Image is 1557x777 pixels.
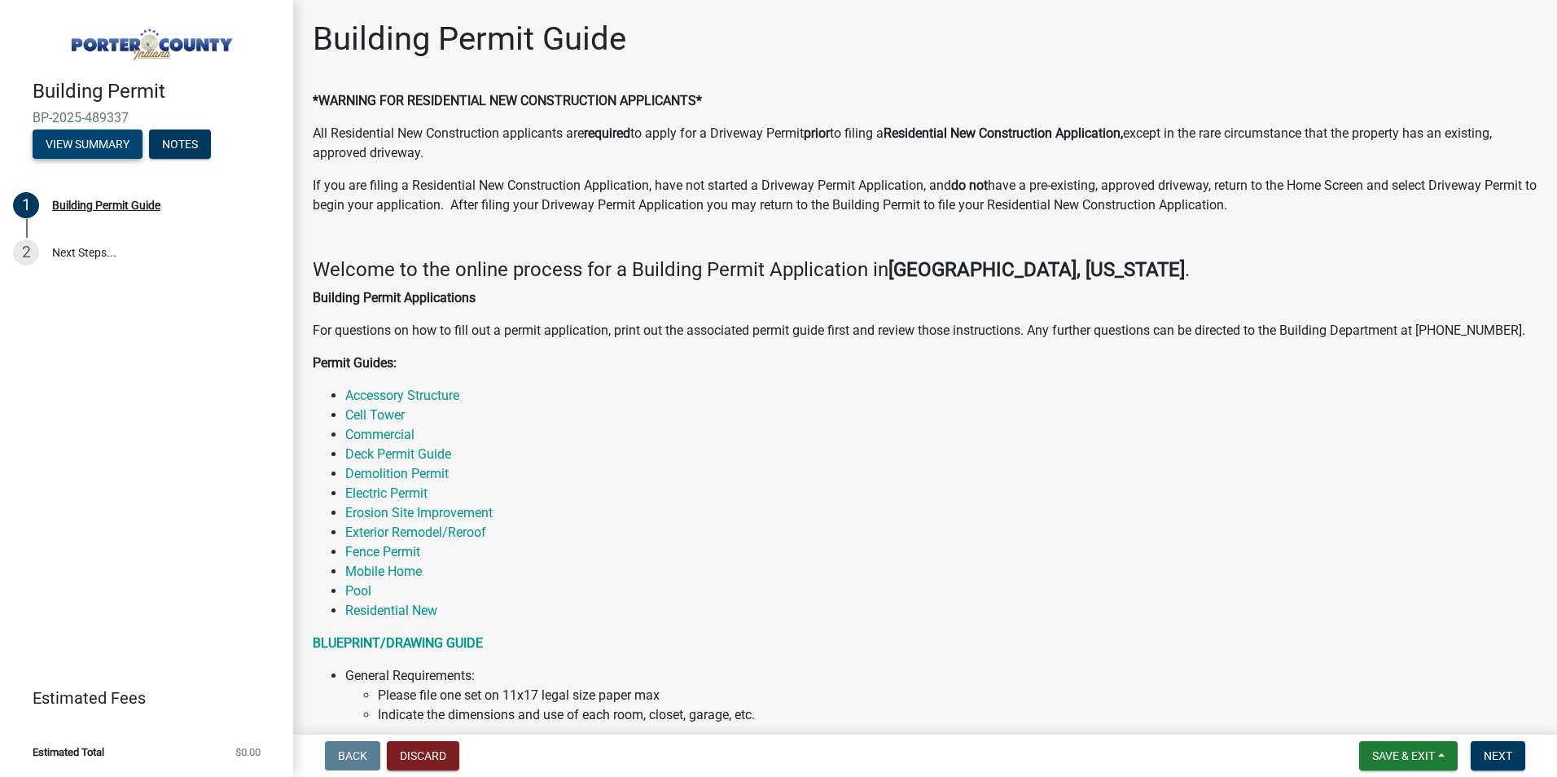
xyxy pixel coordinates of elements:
[1372,749,1435,762] span: Save & Exit
[313,20,626,59] h1: Building Permit Guide
[313,355,397,371] strong: Permit Guides:
[149,129,211,159] button: Notes
[235,747,261,757] span: $0.00
[345,446,451,462] a: Deck Permit Guide
[313,635,483,651] a: BLUEPRINT/DRAWING GUIDE
[378,686,1537,705] li: Please file one set on 11x17 legal size paper max
[345,427,414,442] a: Commercial
[345,666,1537,725] li: General Requirements:
[1471,741,1525,770] button: Next
[951,178,988,193] strong: do not
[345,583,371,599] a: Pool
[313,176,1537,215] p: If you are filing a Residential New Construction Application, have not started a Driveway Permit ...
[584,125,630,141] strong: required
[313,124,1537,163] p: All Residential New Construction applicants are to apply for a Driveway Permit to filing a except...
[52,200,160,211] div: Building Permit Guide
[33,80,280,103] h4: Building Permit
[387,741,459,770] button: Discard
[33,129,143,159] button: View Summary
[345,388,459,403] a: Accessory Structure
[13,682,267,714] a: Estimated Fees
[13,192,39,218] div: 1
[1359,741,1458,770] button: Save & Exit
[345,544,420,560] a: Fence Permit
[345,525,486,540] a: Exterior Remodel/Reroof
[1484,749,1512,762] span: Next
[345,564,422,579] a: Mobile Home
[345,466,449,481] a: Demolition Permit
[345,485,428,501] a: Electric Permit
[313,290,476,305] strong: Building Permit Applications
[345,603,437,618] a: Residential New
[345,505,493,520] a: Erosion Site Improvement
[13,239,39,266] div: 2
[33,747,104,757] span: Estimated Total
[888,258,1185,281] strong: [GEOGRAPHIC_DATA], [US_STATE]
[313,321,1537,340] p: For questions on how to fill out a permit application, print out the associated permit guide firs...
[33,17,267,63] img: Porter County, Indiana
[378,705,1537,725] li: Indicate the dimensions and use of each room, closet, garage, etc.
[149,138,211,151] wm-modal-confirm: Notes
[33,138,143,151] wm-modal-confirm: Summary
[313,258,1537,282] h4: Welcome to the online process for a Building Permit Application in .
[338,749,367,762] span: Back
[313,93,702,108] strong: *WARNING FOR RESIDENTIAL NEW CONSTRUCTION APPLICANTS*
[325,741,380,770] button: Back
[804,125,830,141] strong: prior
[33,110,261,125] span: BP-2025-489337
[884,125,1123,141] strong: Residential New Construction Application,
[345,407,405,423] a: Cell Tower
